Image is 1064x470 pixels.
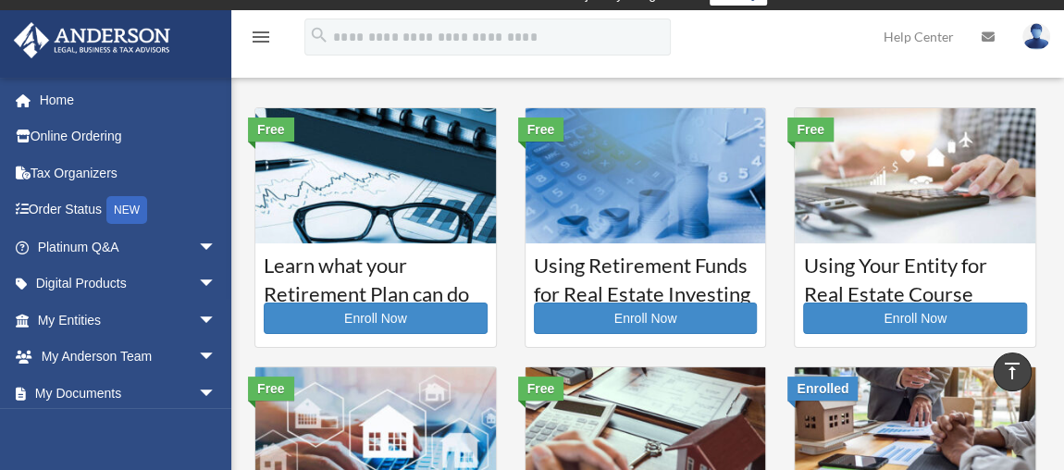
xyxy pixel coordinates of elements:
a: Home [13,81,244,118]
div: Enrolled [787,377,858,401]
a: Enroll Now [803,303,1027,334]
a: Digital Productsarrow_drop_down [13,266,244,303]
a: Online Ordering [13,118,244,155]
span: arrow_drop_down [198,375,235,413]
i: search [309,25,329,45]
span: arrow_drop_down [198,266,235,303]
a: vertical_align_top [993,352,1032,391]
i: menu [250,26,272,48]
h3: Using Retirement Funds for Real Estate Investing Course [534,252,758,298]
a: Enroll Now [534,303,758,334]
a: My Documentsarrow_drop_down [13,375,244,412]
span: arrow_drop_down [198,302,235,340]
div: Free [248,377,294,401]
div: Free [518,377,564,401]
a: My Anderson Teamarrow_drop_down [13,339,244,376]
a: Enroll Now [264,303,488,334]
span: arrow_drop_down [198,339,235,377]
div: Free [248,117,294,142]
a: Order StatusNEW [13,192,244,229]
i: vertical_align_top [1001,360,1023,382]
a: Platinum Q&Aarrow_drop_down [13,229,244,266]
a: My Entitiesarrow_drop_down [13,302,244,339]
img: User Pic [1022,23,1050,50]
span: arrow_drop_down [198,229,235,266]
img: Anderson Advisors Platinum Portal [8,22,176,58]
h3: Using Your Entity for Real Estate Course [803,252,1027,298]
div: NEW [106,196,147,224]
a: menu [250,32,272,48]
div: Free [787,117,834,142]
h3: Learn what your Retirement Plan can do for you [264,252,488,298]
a: Tax Organizers [13,155,244,192]
div: Free [518,117,564,142]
